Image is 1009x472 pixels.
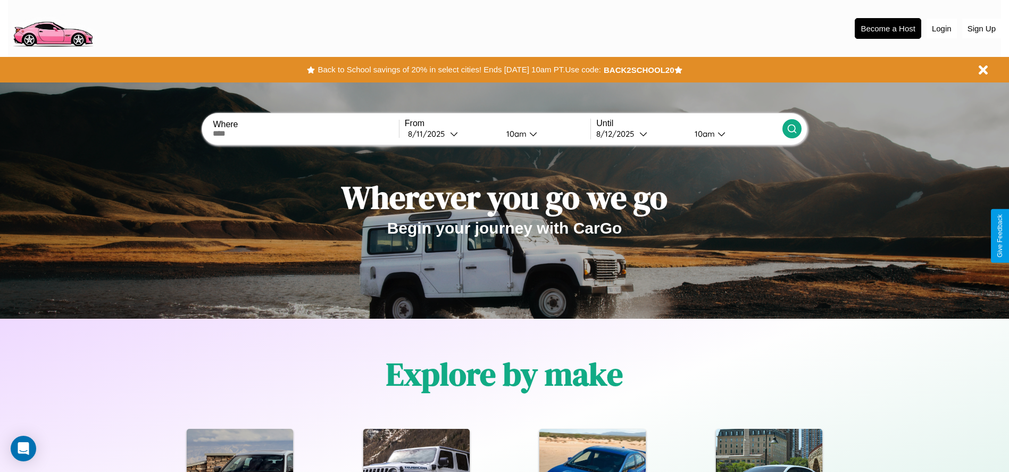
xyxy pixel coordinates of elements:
[686,128,782,139] button: 10am
[405,119,590,128] label: From
[408,129,450,139] div: 8 / 11 / 2025
[213,120,398,129] label: Where
[604,65,674,74] b: BACK2SCHOOL20
[315,62,603,77] button: Back to School savings of 20% in select cities! Ends [DATE] 10am PT.Use code:
[689,129,718,139] div: 10am
[996,214,1004,258] div: Give Feedback
[855,18,921,39] button: Become a Host
[386,352,623,396] h1: Explore by make
[498,128,591,139] button: 10am
[11,436,36,461] div: Open Intercom Messenger
[405,128,498,139] button: 8/11/2025
[596,119,782,128] label: Until
[596,129,639,139] div: 8 / 12 / 2025
[927,19,957,38] button: Login
[501,129,529,139] div: 10am
[8,5,97,49] img: logo
[962,19,1001,38] button: Sign Up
